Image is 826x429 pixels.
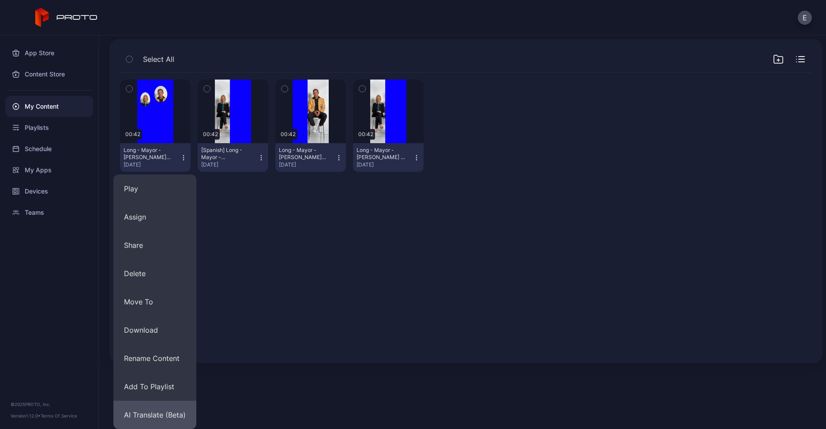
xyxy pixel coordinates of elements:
button: AI Translate (Beta) [113,401,196,429]
button: Share [113,231,196,259]
div: [DATE] [279,161,335,168]
button: Long - Mayor - [PERSON_NAME] - Mayor Only.mp4[DATE] [353,143,424,172]
div: [Spanish] Long - Mayor - Boselli - Mayor Only.mp4 [201,147,250,161]
a: Schedule [5,138,93,159]
a: My Content [5,96,93,117]
div: © 2025 PROTO, Inc. [11,401,88,408]
button: Long - Mayor - [PERSON_NAME] Only.mp4[DATE] [275,143,346,172]
button: Move To [113,288,196,316]
div: Long - Mayor - Boselli - Mayor Only.mp4 [357,147,405,161]
a: Terms Of Service [41,413,77,418]
div: Long - Mayor - Boselli_Just Heads.mp4 [124,147,172,161]
a: Devices [5,181,93,202]
button: Download [113,316,196,344]
a: Content Store [5,64,93,85]
a: Teams [5,202,93,223]
a: Playlists [5,117,93,138]
a: App Store [5,42,93,64]
button: Play [113,175,196,203]
span: Version 1.12.0 • [11,413,41,418]
button: E [798,11,812,25]
button: [Spanish] Long - Mayor - [PERSON_NAME] - Mayor Only.mp4[DATE] [198,143,268,172]
button: Long - Mayor - [PERSON_NAME] Heads.mp4[DATE] [120,143,191,172]
div: [DATE] [201,161,258,168]
div: [DATE] [357,161,413,168]
button: Add To Playlist [113,372,196,401]
a: My Apps [5,159,93,181]
button: Delete [113,259,196,288]
div: [DATE] [124,161,180,168]
div: Long - Mayor - Bosell - Boselli Only.mp4 [279,147,327,161]
button: Assign [113,203,196,231]
span: Select All [143,54,174,65]
button: Rename Content [113,344,196,372]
